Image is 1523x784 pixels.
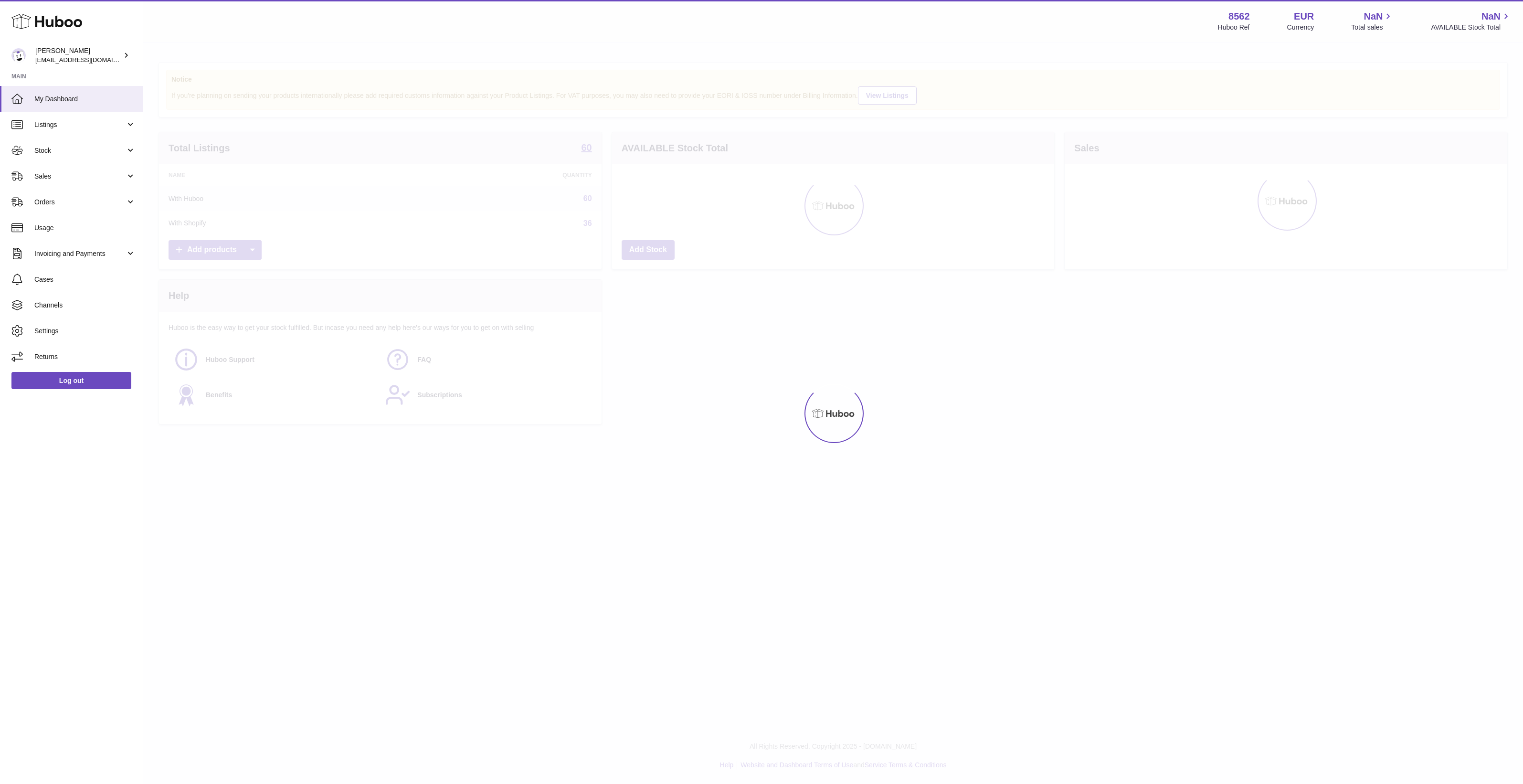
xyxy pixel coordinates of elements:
strong: 8562 [1228,10,1250,23]
span: NaN [1364,10,1383,23]
span: My Dashboard [34,95,136,104]
span: AVAILABLE Stock Total [1431,23,1512,32]
a: NaN Total sales [1351,10,1394,32]
span: Usage [34,223,136,233]
span: [EMAIL_ADDRESS][DOMAIN_NAME] [35,56,140,64]
span: Cases [34,275,136,284]
div: Huboo Ref [1218,23,1250,32]
strong: EUR [1294,10,1314,23]
span: Total sales [1351,23,1394,32]
span: Sales [34,172,126,181]
a: NaN AVAILABLE Stock Total [1431,10,1512,32]
span: Invoicing and Payments [34,249,126,258]
a: Log out [11,372,131,389]
span: Stock [34,146,126,155]
span: Listings [34,120,126,129]
span: Orders [34,198,126,207]
div: [PERSON_NAME] [35,46,121,64]
span: Settings [34,327,136,336]
img: internalAdmin-8562@internal.huboo.com [11,48,26,63]
span: NaN [1481,10,1501,23]
span: Returns [34,352,136,361]
span: Channels [34,301,136,310]
div: Currency [1287,23,1314,32]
